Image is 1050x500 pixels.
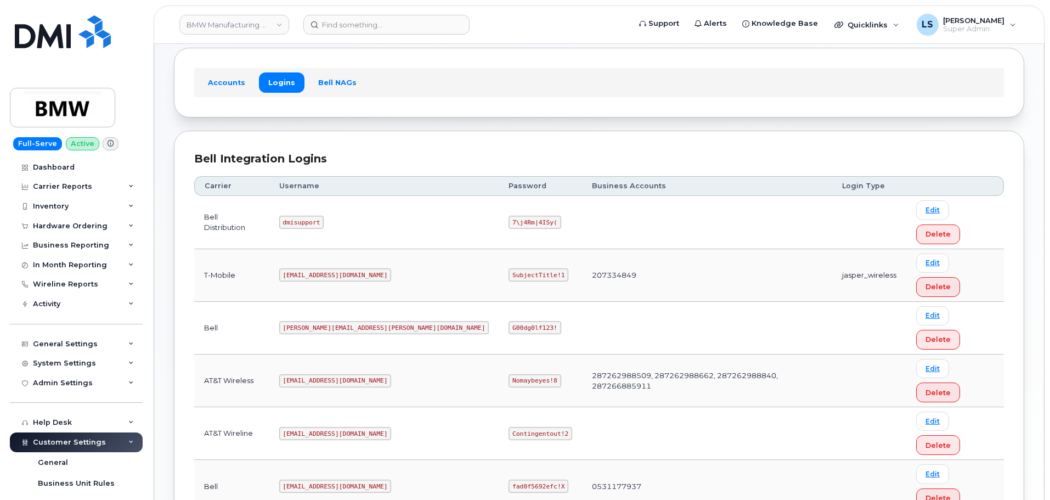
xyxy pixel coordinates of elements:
button: Delete [916,383,960,402]
span: Delete [925,334,951,345]
a: Edit [916,359,949,378]
a: Edit [916,254,949,273]
span: Delete [925,440,951,451]
td: 287262988509, 287262988662, 287262988840, 287266885911 [582,355,832,407]
span: Quicklinks [848,20,888,29]
span: LS [922,18,933,31]
span: Super Admin [943,25,1004,33]
span: Delete [925,282,951,292]
th: Login Type [832,176,906,196]
code: [EMAIL_ADDRESS][DOMAIN_NAME] [279,268,392,282]
a: Logins [259,72,304,92]
code: SubjectTitle!1 [509,268,568,282]
span: [PERSON_NAME] [943,16,1004,25]
a: BMW Manufacturing Co LLC [179,15,289,35]
span: Delete [925,387,951,398]
code: [EMAIL_ADDRESS][DOMAIN_NAME] [279,427,392,440]
a: Knowledge Base [735,13,826,35]
th: Password [499,176,582,196]
a: Bell NAGs [309,72,366,92]
span: Alerts [704,18,727,29]
code: [EMAIL_ADDRESS][DOMAIN_NAME] [279,480,392,493]
td: jasper_wireless [832,249,906,302]
a: Edit [916,306,949,325]
a: Alerts [687,13,735,35]
a: Edit [916,200,949,220]
code: fad0f5692efc!X [509,480,568,493]
button: Delete [916,277,960,297]
span: Delete [925,229,951,239]
td: Bell Distribution [194,196,269,249]
button: Delete [916,224,960,244]
td: 207334849 [582,249,832,302]
td: T-Mobile [194,249,269,302]
code: [PERSON_NAME][EMAIL_ADDRESS][PERSON_NAME][DOMAIN_NAME] [279,321,489,334]
code: G00dg0lf123! [509,321,561,334]
button: Delete [916,435,960,455]
th: Username [269,176,499,196]
span: Knowledge Base [752,18,818,29]
iframe: Messenger Launcher [1002,452,1042,492]
code: dmisupport [279,216,324,229]
td: Bell [194,302,269,355]
code: Nomaybeyes!8 [509,374,561,387]
code: 7\j4Rm|4ISy( [509,216,561,229]
a: Accounts [199,72,255,92]
a: Edit [916,464,949,484]
input: Find something... [303,15,470,35]
button: Delete [916,330,960,350]
div: Bell Integration Logins [194,151,1004,167]
a: Support [631,13,687,35]
div: Quicklinks [827,14,907,36]
a: Edit [916,412,949,431]
td: AT&T Wireless [194,355,269,407]
span: Support [648,18,679,29]
td: AT&T Wireline [194,407,269,460]
div: Luke Schroeder [909,14,1024,36]
code: [EMAIL_ADDRESS][DOMAIN_NAME] [279,374,392,387]
th: Business Accounts [582,176,832,196]
th: Carrier [194,176,269,196]
code: Contingentout!2 [509,427,572,440]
